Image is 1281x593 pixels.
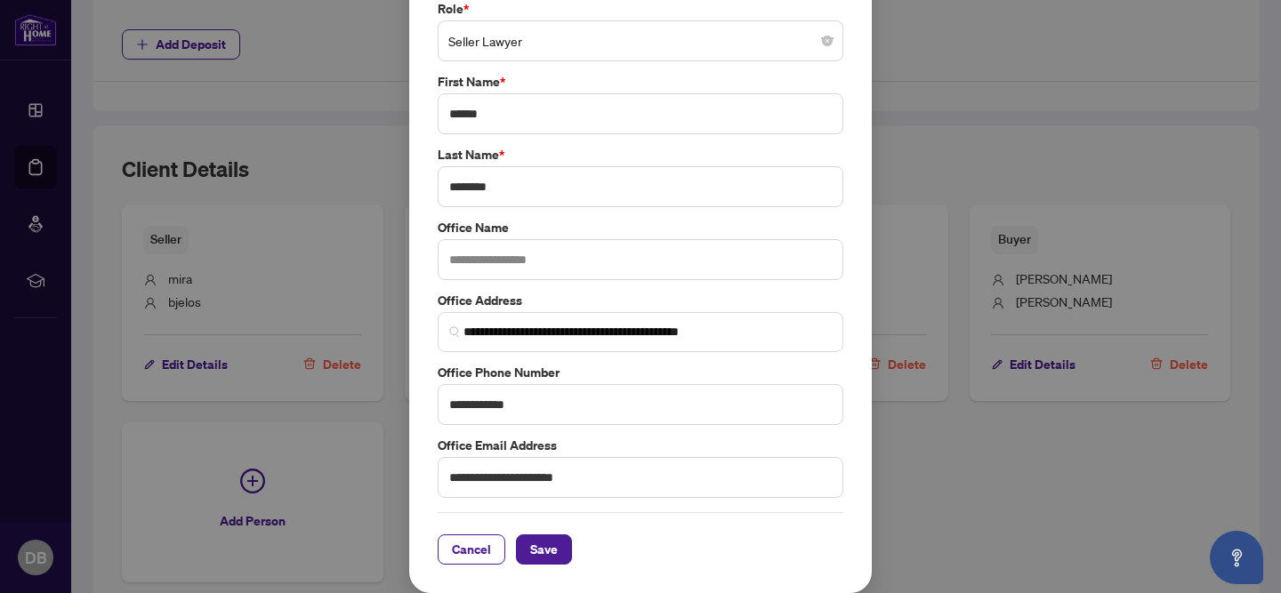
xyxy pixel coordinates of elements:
[438,218,843,237] label: Office Name
[438,145,843,164] label: Last Name
[449,326,460,337] img: search_icon
[438,534,505,565] button: Cancel
[438,72,843,92] label: First Name
[448,24,833,58] span: Seller Lawyer
[438,291,843,310] label: Office Address
[516,534,572,565] button: Save
[438,363,843,382] label: Office Phone Number
[452,535,491,564] span: Cancel
[1210,531,1263,584] button: Open asap
[822,36,833,46] span: close-circle
[530,535,558,564] span: Save
[438,436,843,455] label: Office Email Address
